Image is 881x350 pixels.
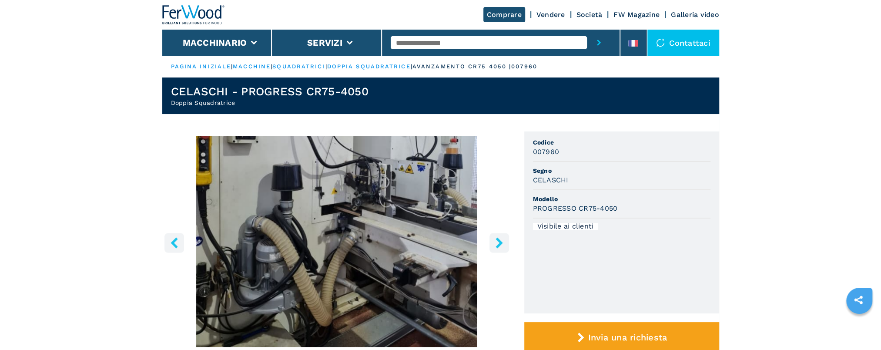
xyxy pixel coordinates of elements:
[162,136,511,347] div: Vai alla diapositiva 7
[848,289,869,311] a: condividi questo
[533,138,710,147] span: Codice
[576,10,603,19] a: Società
[533,203,618,213] h3: PROGRESSO CR75-4050
[411,63,412,70] span: |
[162,136,511,347] img: squadratrice doppia CELASCHI PROGRESS CR75-4050
[171,63,231,70] a: PAGINA INIZIALE
[671,10,719,19] a: Galleria video
[233,63,271,70] a: Macchine
[183,37,247,48] button: Macchinario
[844,311,874,343] iframe: Chat
[325,63,327,70] span: |
[307,37,342,48] button: Servizi
[656,38,665,47] img: Contattaci
[533,175,569,185] h3: CELASCHI
[489,233,509,252] button: pulsante destro
[613,10,660,19] a: FW Magazine
[162,5,225,24] img: Ferwood
[412,63,511,71] p: Avanzamento CR75 4050 |
[171,98,368,107] h2: Doppia Squadratrice
[533,223,598,230] div: Visibile ai clienti
[511,63,537,71] p: 007960
[272,63,325,70] a: Squadratrici
[533,166,710,175] span: Segno
[327,63,411,70] a: Doppia Squadratrice
[171,84,368,98] h1: CELASCHI - PROGRESS CR75-4050
[533,195,710,203] span: Modello
[271,63,272,70] span: |
[483,7,525,22] a: Comprare
[231,63,233,70] span: |
[164,233,184,252] button: pulsante sinistro
[588,332,667,343] span: Invia una richiesta
[587,30,611,56] button: pulsante di invio
[533,147,559,157] h3: 007960
[669,38,710,48] font: Contattaci
[536,10,565,19] a: Vendere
